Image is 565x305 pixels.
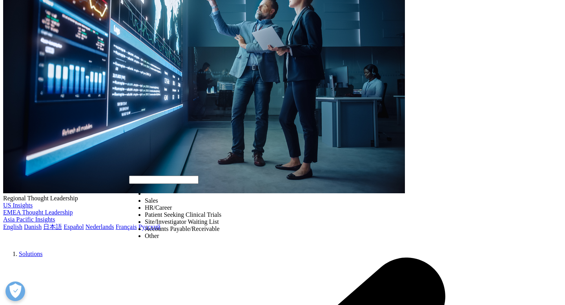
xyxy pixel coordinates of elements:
a: Solutions [19,251,42,257]
li: Sales [145,197,221,204]
li: Site/Investigator Waiting List [145,218,221,225]
a: Français [116,223,137,230]
a: Danish [24,223,42,230]
a: Asia Pacific Insights [3,216,55,223]
li: Accounts Payable/Receivable [145,225,221,232]
li: Other [145,232,221,240]
a: EMEA Thought Leadership [3,209,73,216]
a: English [3,223,22,230]
a: US Insights [3,202,33,209]
img: IQVIA Healthcare Information Technology and Pharma Clinical Research Company [3,231,66,243]
a: Nederlands [86,223,114,230]
a: Español [64,223,84,230]
li: HR/Career [145,204,221,211]
div: Regional Thought Leadership [3,195,562,202]
a: 日本語 [43,223,62,230]
button: Otwórz Preferencje [5,281,25,301]
li: Patient Seeking Clinical Trials [145,211,221,218]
